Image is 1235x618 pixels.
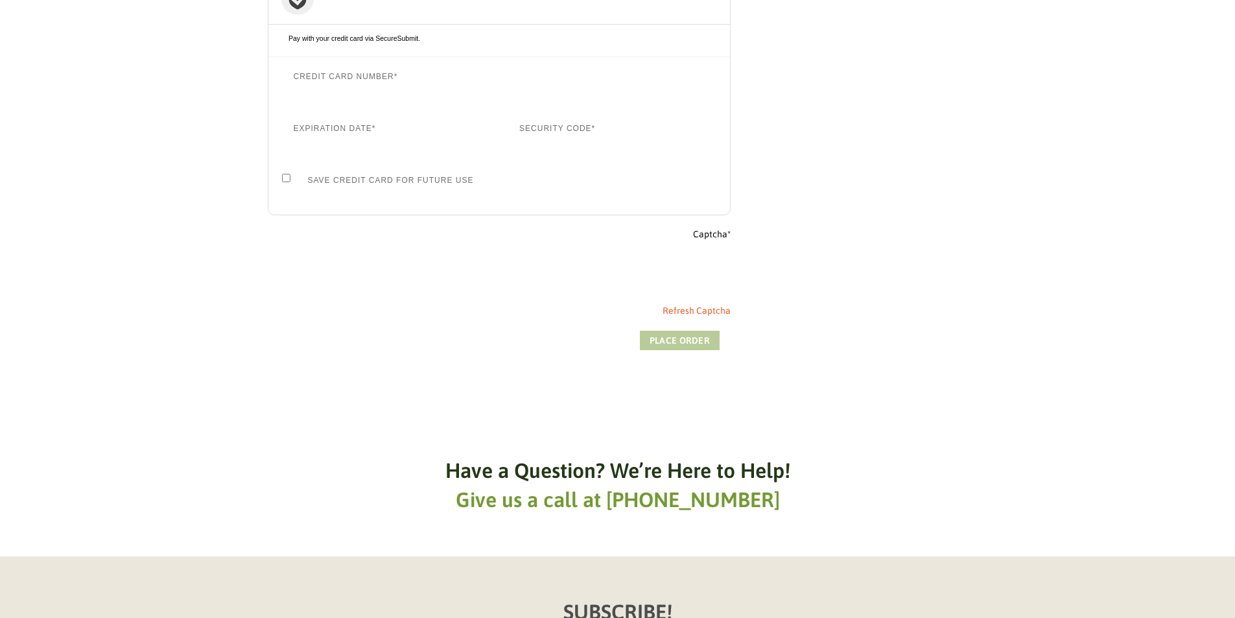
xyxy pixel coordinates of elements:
label: Credit Card number [282,70,716,83]
label: Save Credit Card for Future Use [296,176,474,185]
button: Place order [640,331,720,350]
label: Security code [508,122,716,135]
label: Captcha [268,227,731,243]
iframe: reCAPTCHA [268,250,465,300]
a: Give us a call at [PHONE_NUMBER] [456,488,780,512]
h6: Have a Question? We’re Here to Help! [445,457,790,486]
label: Expiration date [282,122,491,135]
p: Pay with your credit card via SecureSubmit. [282,34,716,43]
a: Refresh Captcha [663,305,731,316]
